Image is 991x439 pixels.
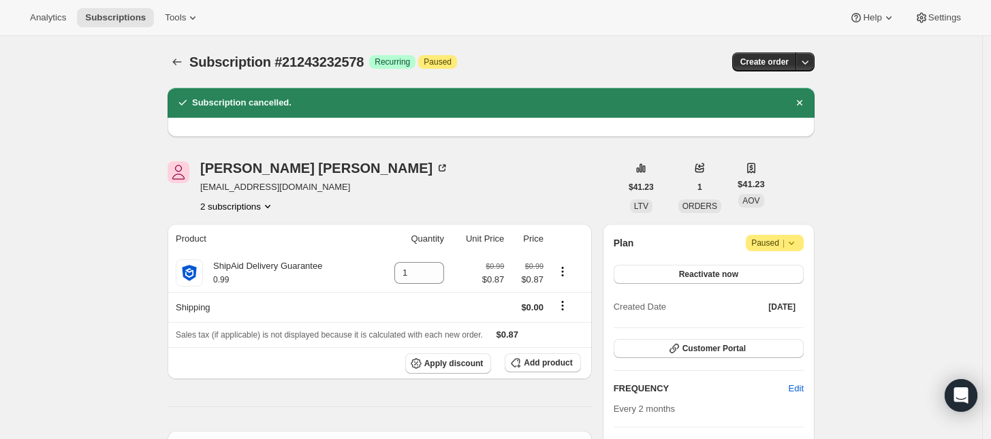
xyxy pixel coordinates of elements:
[77,8,154,27] button: Subscriptions
[634,201,648,211] span: LTV
[781,378,812,400] button: Edit
[200,180,449,194] span: [EMAIL_ADDRESS][DOMAIN_NAME]
[697,182,702,193] span: 1
[157,8,208,27] button: Tools
[168,52,187,71] button: Subscriptions
[200,199,274,213] button: Product actions
[614,404,675,414] span: Every 2 months
[738,178,765,191] span: $41.23
[928,12,961,23] span: Settings
[168,292,373,322] th: Shipping
[614,382,789,395] h2: FREQUENCY
[482,273,505,287] span: $0.87
[907,8,969,27] button: Settings
[373,224,448,254] th: Quantity
[682,343,746,354] span: Customer Portal
[176,330,483,340] span: Sales tax (if applicable) is not displayed because it is calculated with each new order.
[30,12,66,23] span: Analytics
[405,353,492,374] button: Apply discount
[486,262,504,270] small: $0.99
[689,178,710,197] button: 1
[841,8,903,27] button: Help
[375,56,410,67] span: Recurring
[614,236,634,250] h2: Plan
[448,224,508,254] th: Unit Price
[508,224,548,254] th: Price
[768,302,796,312] span: [DATE]
[505,353,580,372] button: Add product
[203,259,322,287] div: ShipAid Delivery Guarantee
[682,201,717,211] span: ORDERS
[614,339,804,358] button: Customer Portal
[424,358,484,369] span: Apply discount
[945,379,977,412] div: Open Intercom Messenger
[512,273,544,287] span: $0.87
[189,54,364,69] span: Subscription #21243232578
[521,302,544,312] span: $0.00
[679,269,738,280] span: Reactivate now
[524,357,572,368] span: Add product
[789,382,804,395] span: Edit
[620,178,662,197] button: $41.23
[552,298,573,313] button: Shipping actions
[629,182,654,193] span: $41.23
[424,56,452,67] span: Paused
[732,52,797,71] button: Create order
[176,259,203,287] img: product img
[863,12,881,23] span: Help
[614,265,804,284] button: Reactivate now
[740,56,789,67] span: Create order
[783,238,785,248] span: |
[192,96,292,110] h2: Subscription cancelled.
[22,8,74,27] button: Analytics
[497,329,519,340] span: $0.87
[552,264,573,279] button: Product actions
[165,12,186,23] span: Tools
[790,93,809,112] button: Dismiss notification
[168,161,189,183] span: Jenifer Kelczewski
[751,236,798,250] span: Paused
[760,297,804,316] button: [DATE]
[168,224,373,254] th: Product
[85,12,146,23] span: Subscriptions
[742,196,759,206] span: AOV
[213,275,229,284] small: 0.99
[525,262,544,270] small: $0.99
[614,300,666,314] span: Created Date
[200,161,449,175] div: [PERSON_NAME] [PERSON_NAME]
